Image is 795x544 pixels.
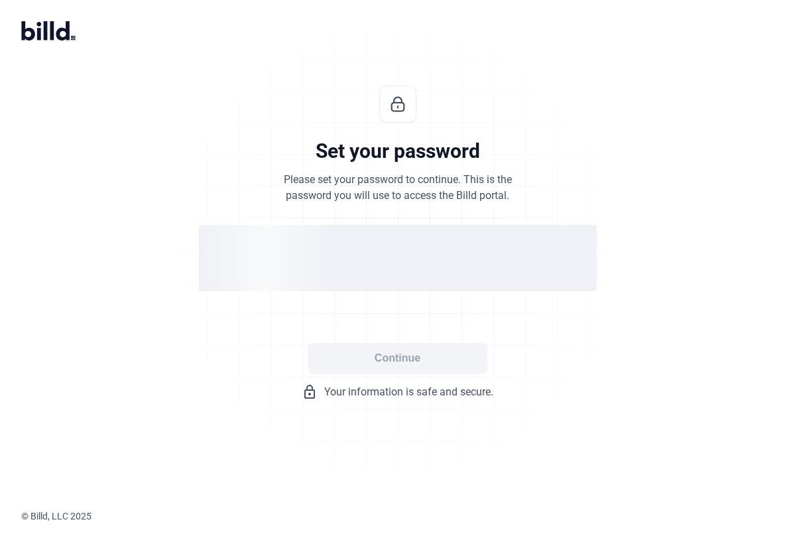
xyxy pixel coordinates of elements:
div: loading [199,225,597,291]
div: Your information is safe and secure. [199,384,597,400]
div: Please set your password to continue. This is the password you will use to access the Billd portal. [284,172,512,204]
mat-icon: lock_outline [302,384,318,400]
button: Continue [308,343,487,374]
div: © Billd, LLC 2025 [21,510,795,523]
div: Set your password [316,139,480,164]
